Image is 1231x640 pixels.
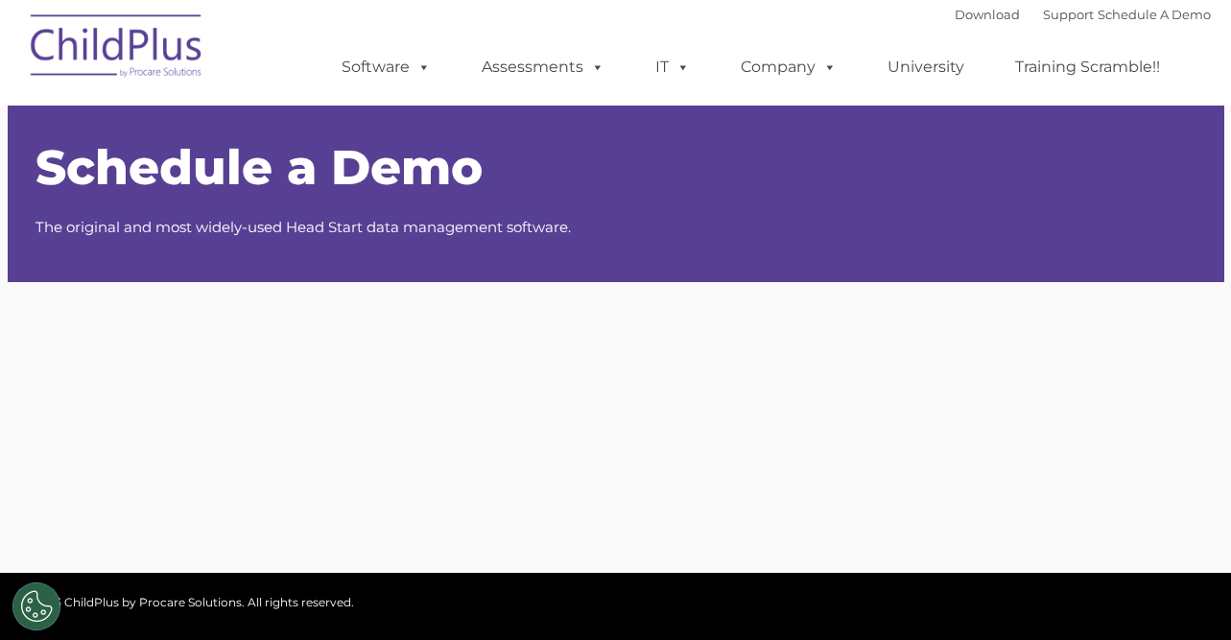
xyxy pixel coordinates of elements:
[36,138,483,197] span: Schedule a Demo
[36,282,1196,426] iframe: Form 0
[462,48,624,86] a: Assessments
[955,7,1211,22] font: |
[1043,7,1094,22] a: Support
[322,48,450,86] a: Software
[996,48,1179,86] a: Training Scramble!!
[722,48,856,86] a: Company
[955,7,1020,22] a: Download
[636,48,709,86] a: IT
[21,595,354,609] span: © 2025 ChildPlus by Procare Solutions. All rights reserved.
[868,48,983,86] a: University
[12,582,60,630] button: Cookies Settings
[21,1,213,97] img: ChildPlus by Procare Solutions
[1098,7,1211,22] a: Schedule A Demo
[36,218,571,236] span: The original and most widely-used Head Start data management software.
